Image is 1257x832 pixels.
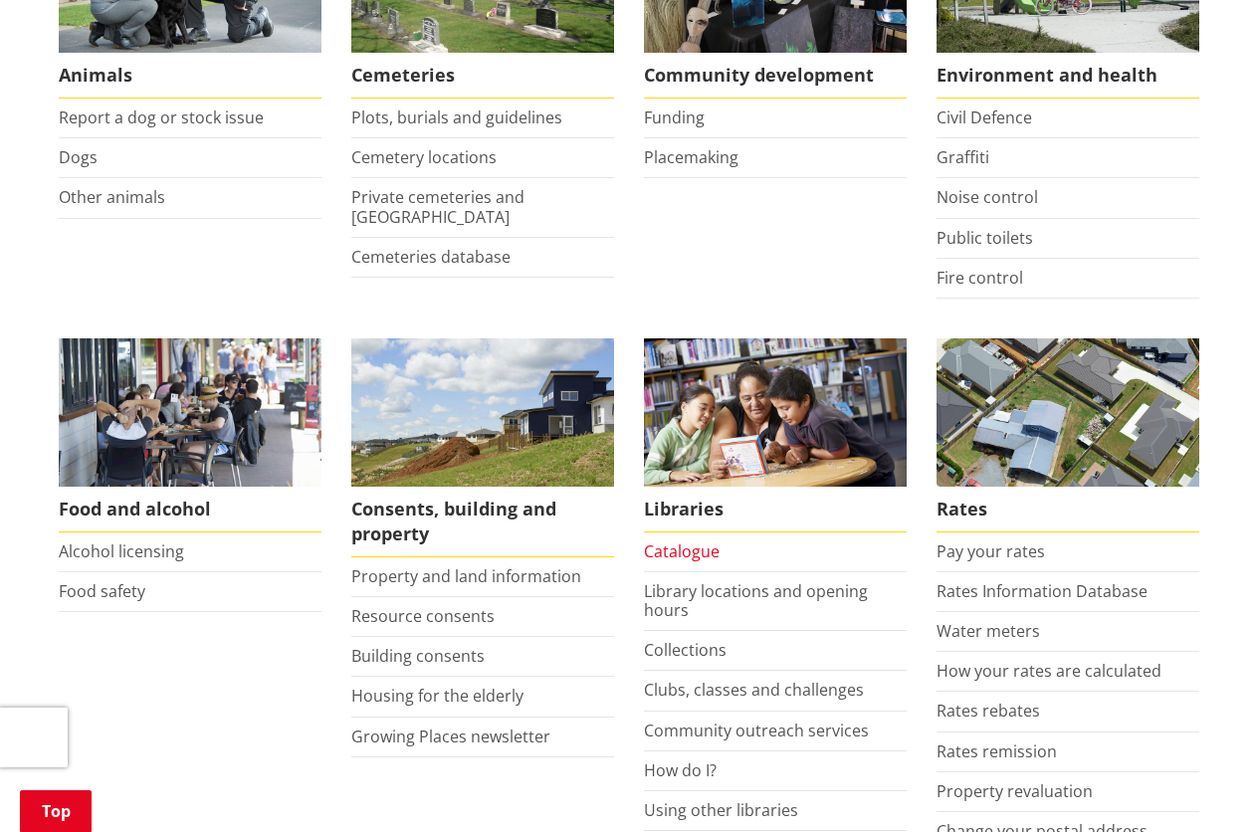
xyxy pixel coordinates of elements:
a: Alcohol licensing [59,540,184,562]
a: Clubs, classes and challenges [644,679,864,701]
a: Rates rebates [937,700,1040,722]
a: Growing Places newsletter [351,726,550,747]
a: Report a dog or stock issue [59,106,264,128]
a: Collections [644,639,727,661]
a: Food safety [59,580,145,602]
a: Private cemeteries and [GEOGRAPHIC_DATA] [351,186,524,227]
a: Pay your rates [937,540,1045,562]
a: Catalogue [644,540,720,562]
a: Library membership is free to everyone who lives in the Waikato district. Libraries [644,338,907,532]
a: Housing for the elderly [351,685,524,707]
img: Food and Alcohol in the Waikato [59,338,321,487]
span: Animals [59,53,321,99]
iframe: Messenger Launcher [1165,748,1237,820]
a: Building consents [351,645,485,667]
span: Community development [644,53,907,99]
a: Funding [644,106,705,128]
a: Cemetery locations [351,146,497,168]
span: Rates [937,487,1199,532]
a: Placemaking [644,146,738,168]
a: Using other libraries [644,799,798,821]
a: Other animals [59,186,165,208]
a: Top [20,790,92,832]
a: Water meters [937,620,1040,642]
a: New Pokeno housing development Consents, building and property [351,338,614,557]
a: Food and Alcohol in the Waikato Food and alcohol [59,338,321,532]
img: Waikato District Council libraries [644,338,907,487]
a: Community outreach services [644,720,869,741]
a: Graffiti [937,146,989,168]
span: Consents, building and property [351,487,614,557]
a: How do I? [644,759,717,781]
span: Food and alcohol [59,487,321,532]
a: Resource consents [351,605,495,627]
a: Pay your rates online Rates [937,338,1199,532]
a: Dogs [59,146,98,168]
img: Rates-thumbnail [937,338,1199,487]
span: Libraries [644,487,907,532]
a: Property revaluation [937,780,1093,802]
span: Cemeteries [351,53,614,99]
a: Cemeteries database [351,246,511,268]
a: Public toilets [937,227,1033,249]
a: Fire control [937,267,1023,289]
img: Land and property thumbnail [351,338,614,487]
a: Civil Defence [937,106,1032,128]
a: Property and land information [351,565,581,587]
a: Library locations and opening hours [644,580,868,621]
span: Environment and health [937,53,1199,99]
a: Noise control [937,186,1038,208]
a: Plots, burials and guidelines [351,106,562,128]
a: Rates Information Database [937,580,1148,602]
a: Rates remission [937,740,1057,762]
a: How your rates are calculated [937,660,1161,682]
